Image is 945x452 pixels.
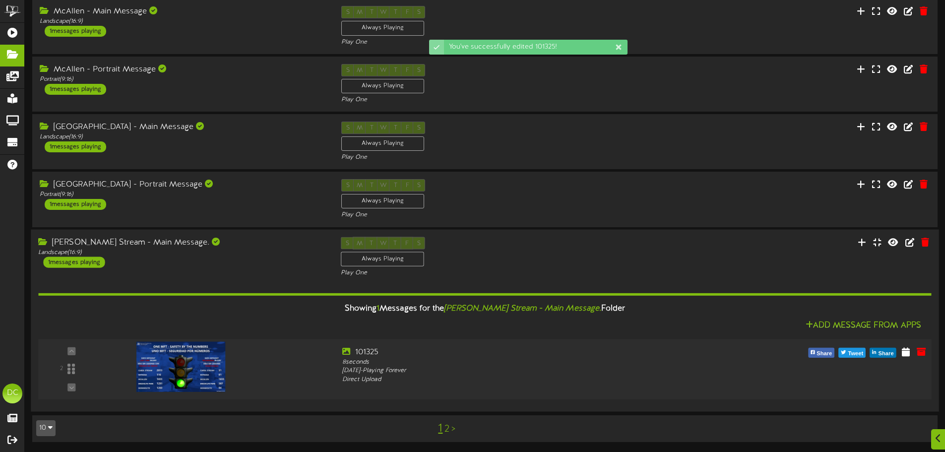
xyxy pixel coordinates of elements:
[40,64,326,75] div: McAllen - Portrait Message
[45,199,106,210] div: 1 messages playing
[870,347,896,357] button: Share
[45,26,106,37] div: 1 messages playing
[877,348,896,359] span: Share
[615,42,623,52] div: Dismiss this notification
[45,141,106,152] div: 1 messages playing
[444,40,628,55] div: You've successfully edited 101325!
[341,153,628,162] div: Play One
[2,384,22,403] div: DC
[45,84,106,95] div: 1 messages playing
[341,96,628,104] div: Play One
[838,347,866,357] button: Tweet
[341,38,628,47] div: Play One
[341,136,424,151] div: Always Playing
[40,179,326,191] div: [GEOGRAPHIC_DATA] - Portrait Message
[808,347,834,357] button: Share
[38,237,326,248] div: [PERSON_NAME] Stream - Main Message.
[341,21,424,35] div: Always Playing
[38,248,326,257] div: Landscape ( 16:9 )
[40,133,326,141] div: Landscape ( 16:9 )
[40,191,326,199] div: Portrait ( 9:16 )
[444,304,601,313] i: [PERSON_NAME] Stream - Main Message.
[846,348,865,359] span: Tweet
[342,346,703,358] div: 101325
[342,375,703,384] div: Direct Upload
[40,122,326,133] div: [GEOGRAPHIC_DATA] - Main Message
[444,424,449,435] a: 2
[815,348,834,359] span: Share
[438,422,442,435] a: 1
[341,211,628,219] div: Play One
[377,304,379,313] span: 1
[341,252,424,266] div: Always Playing
[40,75,326,84] div: Portrait ( 9:16 )
[136,341,226,391] img: e5215d30-9e1c-478f-8dc4-4c6441831ee6.jpg
[342,358,703,366] div: 8 seconds
[803,320,924,332] button: Add Message From Apps
[40,6,326,17] div: McAllen - Main Message
[40,17,326,26] div: Landscape ( 16:9 )
[341,194,424,208] div: Always Playing
[36,420,56,436] button: 10
[43,257,105,267] div: 1 messages playing
[342,367,703,375] div: [DATE] - Playing Forever
[451,424,455,435] a: >
[31,298,939,320] div: Showing Messages for the Folder
[341,268,629,277] div: Play One
[341,79,424,93] div: Always Playing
